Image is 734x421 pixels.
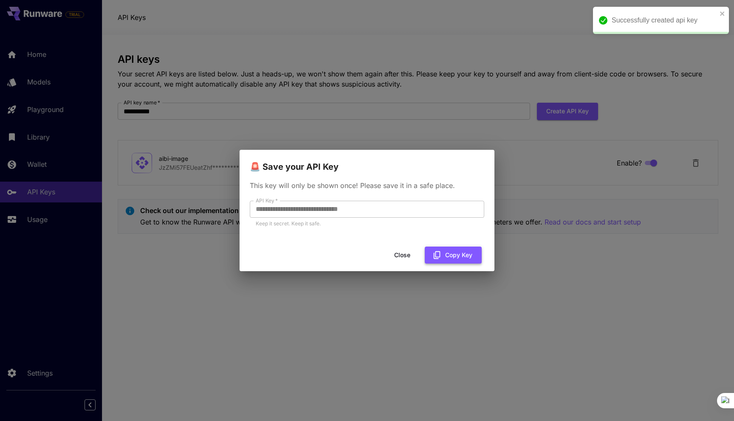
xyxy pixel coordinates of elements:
button: Close [383,247,421,264]
p: This key will only be shown once! Please save it in a safe place. [250,180,484,191]
h2: 🚨 Save your API Key [240,150,494,174]
button: close [720,10,726,17]
div: Successfully created api key [612,15,717,25]
label: API Key [256,197,278,204]
p: Keep it secret. Keep it safe. [256,219,478,228]
button: Copy Key [425,247,482,264]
